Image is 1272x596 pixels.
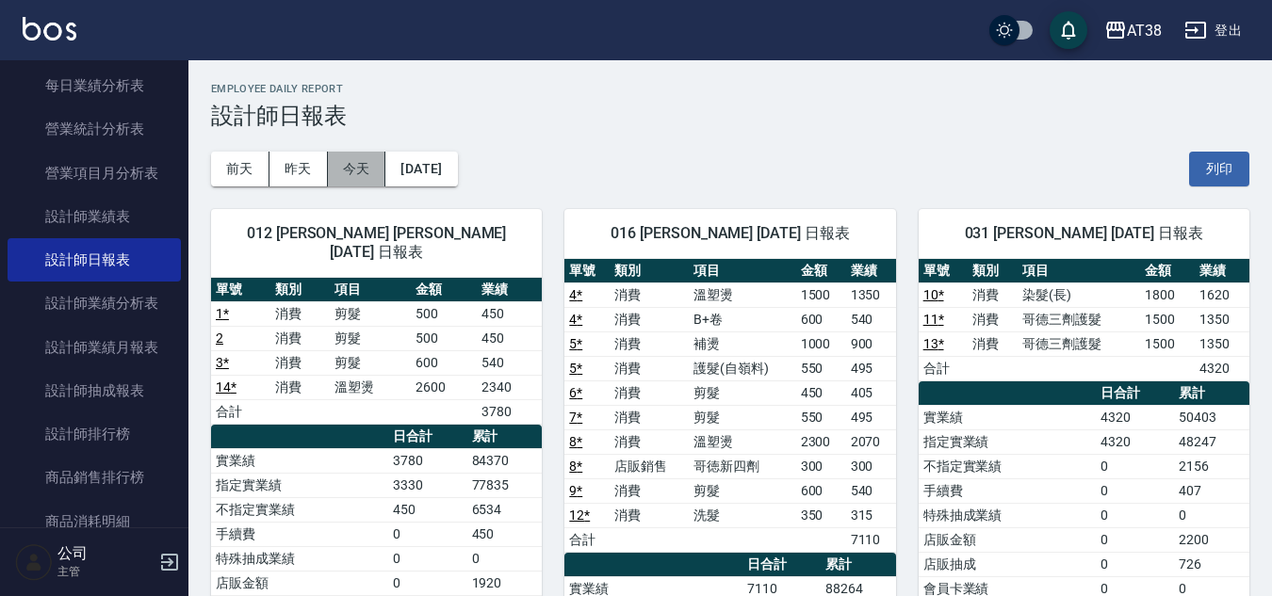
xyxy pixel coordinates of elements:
td: 實業績 [211,448,388,473]
th: 項目 [1018,259,1140,283]
td: 1350 [1195,307,1249,331]
th: 業績 [846,259,896,283]
th: 單號 [564,259,610,283]
td: 315 [846,503,896,527]
button: 列印 [1189,152,1249,186]
td: 1500 [796,282,846,307]
td: 合計 [564,527,610,552]
td: 450 [796,380,846,405]
td: 不指定實業績 [919,454,1096,478]
td: 1000 [796,331,846,356]
button: save [1050,11,1087,49]
td: 消費 [968,282,1018,307]
th: 業績 [477,278,543,302]
td: 1500 [1140,331,1195,356]
td: 4320 [1096,405,1174,429]
td: 2200 [1174,527,1249,552]
td: 450 [477,301,543,326]
td: 540 [846,307,896,331]
td: 消費 [610,331,688,356]
a: 設計師抽成報表 [8,369,181,412]
td: 500 [411,326,477,350]
td: 1620 [1195,282,1249,307]
button: 登出 [1177,13,1249,48]
td: 店販金額 [919,527,1096,552]
td: 手續費 [211,522,388,546]
td: 0 [1174,503,1249,527]
table: a dense table [919,259,1249,381]
td: 48247 [1174,429,1249,454]
a: 設計師業績分析表 [8,282,181,325]
button: 昨天 [269,152,328,186]
td: 0 [1096,552,1174,576]
td: 84370 [467,448,543,473]
span: 012 [PERSON_NAME] [PERSON_NAME] [DATE] 日報表 [234,224,519,262]
td: 店販銷售 [610,454,688,478]
td: 450 [388,497,466,522]
td: 450 [467,522,543,546]
td: 0 [388,571,466,595]
th: 日合計 [388,425,466,449]
td: 店販金額 [211,571,388,595]
h3: 設計師日報表 [211,103,1249,129]
td: 特殊抽成業績 [211,546,388,571]
td: 合計 [919,356,969,380]
td: 消費 [270,375,330,399]
td: 600 [796,307,846,331]
th: 項目 [330,278,411,302]
td: 450 [477,326,543,350]
td: 消費 [610,380,688,405]
th: 類別 [968,259,1018,283]
td: 3780 [388,448,466,473]
p: 主管 [57,563,154,580]
a: 營業項目月分析表 [8,152,181,195]
td: 540 [477,350,543,375]
td: 消費 [610,503,688,527]
td: 6534 [467,497,543,522]
a: 設計師日報表 [8,238,181,282]
td: 4320 [1195,356,1249,380]
td: 消費 [610,405,688,429]
th: 單號 [919,259,969,283]
button: 今天 [328,152,386,186]
div: AT38 [1127,19,1162,42]
td: 2156 [1174,454,1249,478]
span: 016 [PERSON_NAME] [DATE] 日報表 [587,224,872,243]
button: AT38 [1097,11,1169,50]
td: 7110 [846,527,896,552]
td: 手續費 [919,478,1096,503]
td: 2600 [411,375,477,399]
a: 營業統計分析表 [8,107,181,151]
td: 350 [796,503,846,527]
th: 金額 [1140,259,1195,283]
td: 消費 [610,356,688,380]
th: 日合計 [742,553,821,577]
a: 設計師業績月報表 [8,326,181,369]
td: 消費 [610,429,688,454]
td: 2300 [796,429,846,454]
td: 407 [1174,478,1249,503]
td: 2340 [477,375,543,399]
th: 類別 [610,259,688,283]
td: 剪髮 [689,405,796,429]
th: 累計 [467,425,543,449]
td: 指定實業績 [211,473,388,497]
td: 消費 [270,301,330,326]
table: a dense table [211,278,542,425]
td: 實業績 [919,405,1096,429]
td: 495 [846,405,896,429]
a: 每日業績分析表 [8,64,181,107]
button: 前天 [211,152,269,186]
td: 消費 [610,282,688,307]
td: 剪髮 [689,478,796,503]
a: 商品消耗明細 [8,500,181,543]
td: 1350 [846,282,896,307]
th: 金額 [411,278,477,302]
td: 1800 [1140,282,1195,307]
td: 495 [846,356,896,380]
td: 染髮(長) [1018,282,1140,307]
td: 剪髮 [330,350,411,375]
a: 2 [216,330,223,346]
td: 消費 [968,331,1018,356]
td: 店販抽成 [919,552,1096,576]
